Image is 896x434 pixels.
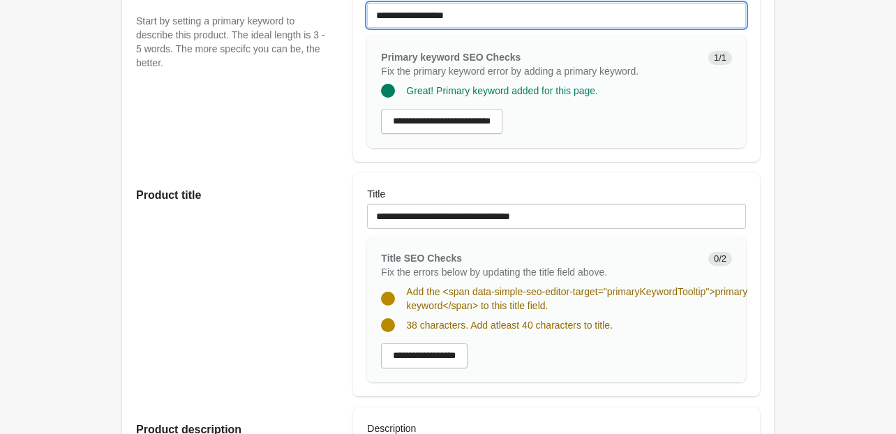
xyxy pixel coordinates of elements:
span: 0/2 [708,252,732,266]
p: Start by setting a primary keyword to describe this product. The ideal length is 3 - 5 words. The... [136,14,325,70]
span: 38 characters. Add atleast 40 characters to title. [406,320,613,331]
h2: Product title [136,187,325,204]
p: Fix the errors below by updating the title field above. [381,265,697,279]
p: Fix the primary keyword error by adding a primary keyword. [381,64,697,78]
span: Title SEO Checks [381,253,462,264]
span: Great! Primary keyword added for this page. [406,85,598,96]
span: Add the <span data-simple-seo-editor-target="primaryKeywordTooltip">primary keyword</span> to thi... [406,286,747,311]
label: Title [367,187,385,201]
span: Primary keyword SEO Checks [381,52,521,63]
span: 1/1 [708,51,732,65]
